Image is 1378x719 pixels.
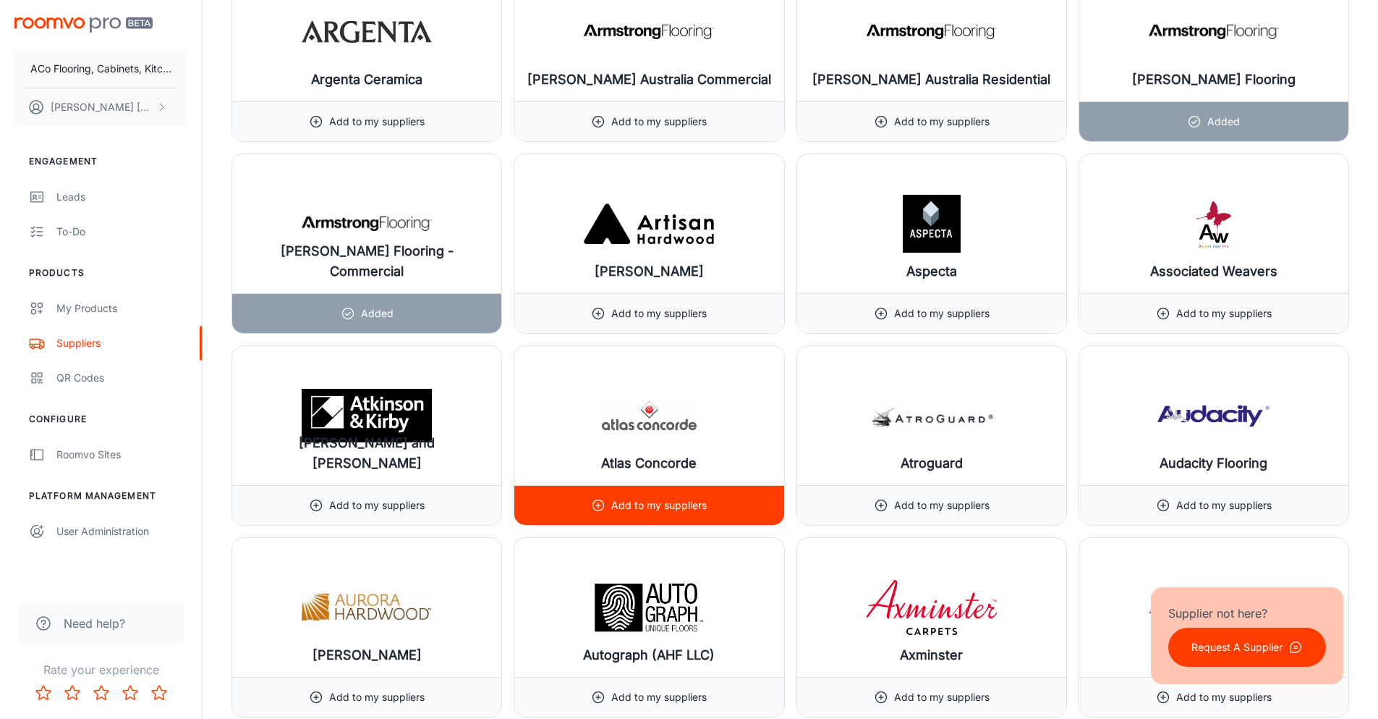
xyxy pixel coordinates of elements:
[14,50,187,88] button: ACo Flooring, Cabinets, Kitchens & Baths
[1150,261,1277,282] h6: Associated Weavers
[1168,628,1326,667] button: Request A Supplier
[64,615,125,632] span: Need help?
[867,195,997,253] img: Aspecta
[302,3,432,61] img: Argenta Ceramica
[1207,114,1240,130] p: Added
[29,678,58,707] button: Rate 1 star
[1168,605,1326,622] p: Supplier not here?
[527,70,771,90] h6: [PERSON_NAME] Australia Commercial
[329,497,425,513] p: Add to my suppliers
[595,261,704,282] h6: [PERSON_NAME]
[583,645,715,665] h6: Autograph (AHF LLC)
[56,189,187,205] div: Leads
[14,88,187,126] button: [PERSON_NAME] [PERSON_NAME]
[116,678,145,707] button: Rate 4 star
[302,195,432,253] img: Armstrong Flooring - Commercial
[14,17,153,33] img: Roomvo PRO Beta
[244,241,490,282] h6: [PERSON_NAME] Flooring - Commercial
[56,335,187,351] div: Suppliers
[894,497,990,513] p: Add to my suppliers
[312,645,422,665] h6: [PERSON_NAME]
[894,689,990,705] p: Add to my suppliers
[1149,3,1279,61] img: Armstrong Flooring
[56,447,187,463] div: Roomvo Sites
[302,579,432,636] img: Aurora Hardwood
[1176,497,1272,513] p: Add to my suppliers
[1160,453,1267,474] h6: Audacity Flooring
[311,70,422,90] h6: Argenta Ceramica
[329,114,425,130] p: Add to my suppliers
[1132,70,1296,90] h6: [PERSON_NAME] Flooring
[611,497,707,513] p: Add to my suppliers
[87,678,116,707] button: Rate 3 star
[56,524,187,539] div: User Administration
[12,661,190,678] p: Rate your experience
[361,306,394,321] p: Added
[867,579,997,636] img: Axminster
[894,114,990,130] p: Add to my suppliers
[812,70,1050,90] h6: [PERSON_NAME] Australia Residential
[1149,195,1279,253] img: Associated Weavers
[584,387,714,445] img: Atlas Concorde
[244,433,490,474] h6: [PERSON_NAME] and [PERSON_NAME]
[867,387,997,445] img: Atroguard
[56,300,187,316] div: My Products
[900,645,963,665] h6: Axminster
[56,224,187,240] div: To-do
[584,579,714,636] img: Autograph (AHF LLC)
[30,61,171,77] p: ACo Flooring, Cabinets, Kitchens & Baths
[302,387,432,445] img: Atkinson and Kirby
[56,370,187,386] div: QR Codes
[51,99,153,115] p: [PERSON_NAME] [PERSON_NAME]
[611,306,707,321] p: Add to my suppliers
[58,678,87,707] button: Rate 2 star
[894,306,990,321] p: Add to my suppliers
[611,114,707,130] p: Add to my suppliers
[901,453,963,474] h6: Atroguard
[584,3,714,61] img: Armstrong Australia Commercial
[1176,689,1272,705] p: Add to my suppliers
[601,453,697,474] h6: Atlas Concorde
[1149,387,1279,445] img: Audacity Flooring
[867,3,997,61] img: Armstrong Australia Residential
[611,689,707,705] p: Add to my suppliers
[1191,639,1283,655] p: Request A Supplier
[145,678,174,707] button: Rate 5 star
[1176,306,1272,321] p: Add to my suppliers
[906,261,957,282] h6: Aspecta
[584,195,714,253] img: Artisan Hardwood
[329,689,425,705] p: Add to my suppliers
[1149,579,1279,636] img: Axpro Carpets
